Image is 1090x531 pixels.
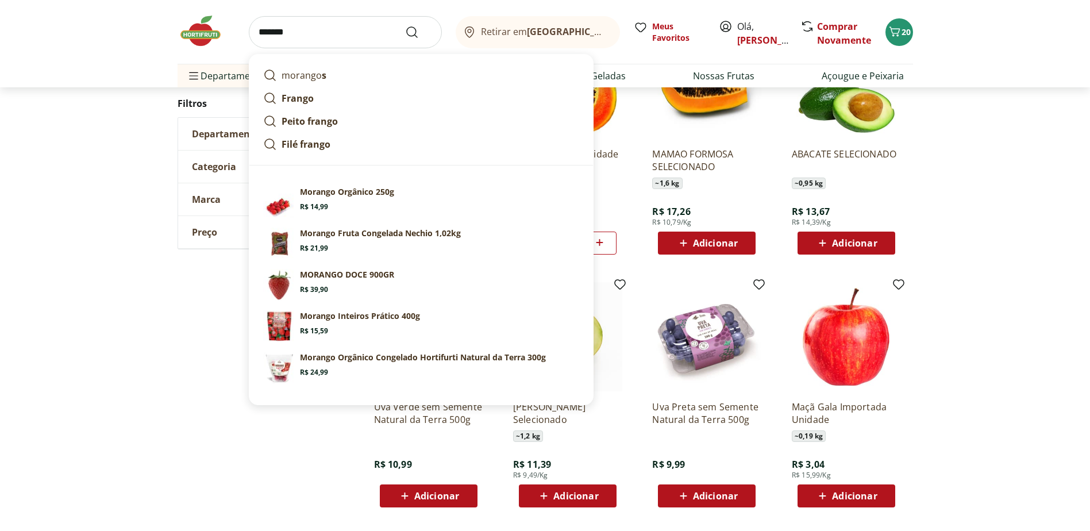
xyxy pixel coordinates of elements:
a: Morango Orgânico 250gMorango Orgânico 250gR$ 14,99 [259,182,584,223]
button: Submit Search [405,25,433,39]
button: Preço [178,216,351,248]
strong: Filé frango [282,138,330,151]
span: R$ 15,59 [300,326,328,336]
p: MORANGO DOCE 900GR [300,269,394,280]
button: Adicionar [798,484,895,507]
span: R$ 10,99 [374,458,412,471]
span: R$ 14,99 [300,202,328,211]
span: R$ 14,39/Kg [792,218,831,227]
span: R$ 9,49/Kg [513,471,548,480]
span: Retirar em [481,26,608,37]
span: ~ 0,19 kg [792,430,826,442]
a: Uva Verde sem Semente Natural da Terra 500g [374,401,483,426]
a: Morango Orgânico Congelado Hortifurti Natural da Terra 300gR$ 24,99 [259,347,584,388]
a: morangos [259,64,584,87]
span: Categoria [192,161,236,172]
span: ~ 1,6 kg [652,178,682,189]
p: Morango Orgânico 250g [300,186,394,198]
a: [PERSON_NAME] Selecionado [513,401,622,426]
a: Nossas Frutas [693,69,754,83]
span: Meus Favoritos [652,21,705,44]
a: Frango [259,87,584,110]
strong: Frango [282,92,314,105]
a: Peito frango [259,110,584,133]
button: Marca [178,183,351,216]
button: Adicionar [658,232,756,255]
button: Departamento [178,118,351,150]
span: Adicionar [832,238,877,248]
a: Comprar Novamente [817,20,871,47]
span: Adicionar [693,491,738,501]
p: Morango Fruta Congelada Nechio 1,02kg [300,228,461,239]
a: [PERSON_NAME] [737,34,812,47]
input: search [249,16,442,48]
img: Morango Orgânico 250g [263,186,295,218]
a: PrincipalMORANGO DOCE 900GRR$ 39,90 [259,264,584,306]
a: Filé frango [259,133,584,156]
span: ~ 1,2 kg [513,430,543,442]
span: R$ 17,26 [652,205,690,218]
a: ABACATE SELECIONADO [792,148,901,173]
span: R$ 21,99 [300,244,328,253]
span: Adicionar [832,491,877,501]
span: R$ 24,99 [300,368,328,377]
span: Marca [192,194,221,205]
span: Adicionar [414,491,459,501]
img: Uva Preta sem Semente Natural da Terra 500g [652,282,761,391]
span: R$ 10,79/Kg [652,218,691,227]
span: ~ 0,95 kg [792,178,826,189]
img: Maçã Gala Importada Unidade [792,282,901,391]
b: [GEOGRAPHIC_DATA]/[GEOGRAPHIC_DATA] [527,25,721,38]
button: Retirar em[GEOGRAPHIC_DATA]/[GEOGRAPHIC_DATA] [456,16,620,48]
img: Principal [263,310,295,343]
span: R$ 9,99 [652,458,685,471]
h2: Filtros [178,92,351,115]
button: Adicionar [658,484,756,507]
button: Adicionar [519,484,617,507]
button: Adicionar [798,232,895,255]
a: Maçã Gala Importada Unidade [792,401,901,426]
span: Olá, [737,20,788,47]
img: Principal [263,269,295,301]
button: Categoria [178,151,351,183]
p: Morango Orgânico Congelado Hortifurti Natural da Terra 300g [300,352,546,363]
button: Menu [187,62,201,90]
span: R$ 15,99/Kg [792,471,831,480]
p: morango [282,68,326,82]
span: 20 [902,26,911,37]
strong: Peito frango [282,115,338,128]
a: Morango Fruta Congelada Nechio 1,02kgMorango Fruta Congelada Nechio 1,02kgR$ 21,99 [259,223,584,264]
span: Preço [192,226,217,238]
a: PrincipalMorango Inteiros Prático 400gR$ 15,59 [259,306,584,347]
a: MAMAO FORMOSA SELECIONADO [652,148,761,173]
p: Morango Inteiros Prático 400g [300,310,420,322]
span: Adicionar [693,238,738,248]
span: Departamento [192,128,260,140]
a: Açougue e Peixaria [822,69,904,83]
img: Morango Fruta Congelada Nechio 1,02kg [263,228,295,260]
span: R$ 13,67 [792,205,830,218]
span: Adicionar [553,491,598,501]
span: R$ 39,90 [300,285,328,294]
span: R$ 3,04 [792,458,825,471]
button: Adicionar [380,484,477,507]
button: Carrinho [885,18,913,46]
img: Hortifruti [178,14,235,48]
span: R$ 11,39 [513,458,551,471]
a: Uva Preta sem Semente Natural da Terra 500g [652,401,761,426]
span: Departamentos [187,62,269,90]
strong: s [322,69,326,82]
a: Meus Favoritos [634,21,705,44]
